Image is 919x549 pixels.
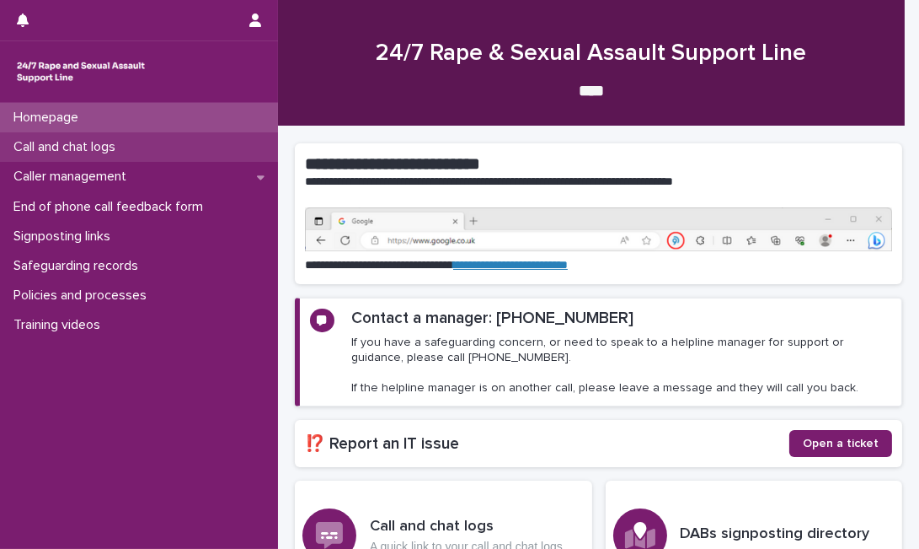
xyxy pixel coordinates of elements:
[7,169,140,185] p: Caller management
[370,518,563,536] h3: Call and chat logs
[305,207,892,251] img: https%3A%2F%2Fcdn.document360.io%2F0deca9d6-0dac-4e56-9e8f-8d9979bfce0e%2FImages%2FDocumentation%...
[295,40,888,68] h1: 24/7 Rape & Sexual Assault Support Line
[7,288,160,304] p: Policies and processes
[803,438,879,449] span: Open a ticket
[7,258,152,274] p: Safeguarding records
[7,110,92,126] p: Homepage
[13,55,148,89] img: rhQMoQhaT3yELyF149Cw
[351,309,633,328] h2: Contact a manager: [PHONE_NUMBER]
[7,199,216,215] p: End of phone call feedback form
[7,139,129,155] p: Call and chat logs
[681,525,870,544] h3: DABs signposting directory
[7,317,114,333] p: Training videos
[7,229,124,245] p: Signposting links
[305,434,789,454] h2: ⁉️ Report an IT issue
[351,335,891,396] p: If you have a safeguarding concern, or need to speak to a helpline manager for support or guidanc...
[789,430,892,457] a: Open a ticket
